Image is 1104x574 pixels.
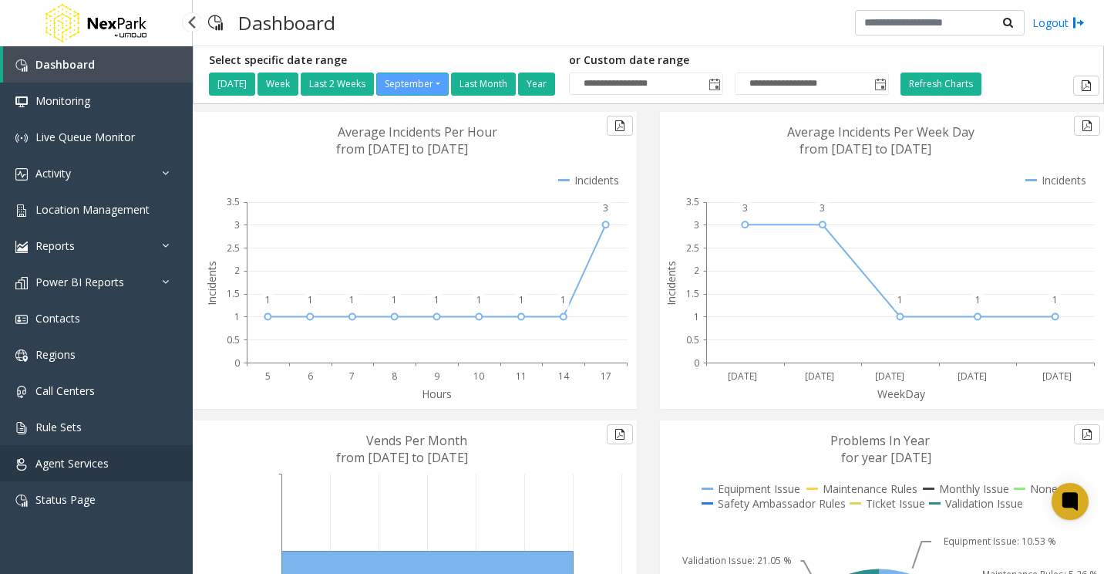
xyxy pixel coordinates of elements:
[871,73,888,95] span: Toggle popup
[15,495,28,507] img: 'icon'
[35,383,95,398] span: Call Centers
[516,370,527,383] text: 11
[15,313,28,326] img: 'icon'
[944,535,1056,548] text: Equipment Issue: 10.53 %
[35,166,71,181] span: Activity
[841,449,931,466] text: for year [DATE]
[686,195,699,208] text: 3.5
[877,387,926,401] text: WeekDay
[209,73,255,96] button: [DATE]
[519,293,524,306] text: 1
[392,293,397,306] text: 1
[728,370,757,383] text: [DATE]
[231,4,343,42] h3: Dashboard
[694,218,699,231] text: 3
[820,201,825,214] text: 3
[1052,293,1058,306] text: 1
[560,293,566,306] text: 1
[15,349,28,362] img: 'icon'
[603,201,608,214] text: 3
[15,168,28,181] img: 'icon'
[900,73,981,96] button: Refresh Charts
[265,293,271,306] text: 1
[35,238,75,253] span: Reports
[434,370,439,383] text: 9
[15,458,28,471] img: 'icon'
[349,293,355,306] text: 1
[35,57,95,72] span: Dashboard
[209,54,557,67] h5: Select specific date range
[234,218,240,231] text: 3
[558,370,570,383] text: 14
[694,264,699,277] text: 2
[338,123,497,140] text: Average Incidents Per Hour
[227,333,240,346] text: 0.5
[422,387,452,401] text: Hours
[35,492,96,507] span: Status Page
[476,293,482,306] text: 1
[15,59,28,72] img: 'icon'
[451,73,516,96] button: Last Month
[227,195,240,208] text: 3.5
[35,311,80,326] span: Contacts
[15,96,28,108] img: 'icon'
[607,424,633,444] button: Export to pdf
[15,241,28,253] img: 'icon'
[35,93,90,108] span: Monitoring
[35,347,76,362] span: Regions
[686,287,699,300] text: 1.5
[518,73,555,96] button: Year
[15,422,28,434] img: 'icon'
[301,73,374,96] button: Last 2 Weeks
[15,386,28,398] img: 'icon'
[35,275,124,289] span: Power BI Reports
[434,293,439,306] text: 1
[799,140,931,157] text: from [DATE] to [DATE]
[35,420,82,434] span: Rule Sets
[742,201,748,214] text: 3
[227,241,240,255] text: 2.5
[830,432,930,449] text: Problems In Year
[664,261,678,306] text: Incidents
[15,132,28,144] img: 'icon'
[366,432,467,449] text: Vends Per Month
[265,370,271,383] text: 5
[336,140,468,157] text: from [DATE] to [DATE]
[1042,370,1072,383] text: [DATE]
[1072,15,1085,31] img: logout
[15,204,28,217] img: 'icon'
[15,277,28,289] img: 'icon'
[682,554,792,567] text: Validation Issue: 21.05 %
[3,46,193,83] a: Dashboard
[787,123,974,140] text: Average Incidents Per Week Day
[1074,424,1100,444] button: Export to pdf
[35,130,135,144] span: Live Queue Monitor
[875,370,904,383] text: [DATE]
[204,261,219,306] text: Incidents
[257,73,298,96] button: Week
[805,370,834,383] text: [DATE]
[975,293,981,306] text: 1
[694,356,699,370] text: 0
[1032,15,1085,31] a: Logout
[686,241,699,255] text: 2.5
[1074,116,1100,136] button: Export to pdf
[227,287,240,300] text: 1.5
[35,456,109,471] span: Agent Services
[686,333,699,346] text: 0.5
[234,310,240,323] text: 1
[234,356,240,370] text: 0
[607,116,633,136] button: Export to pdf
[694,310,699,323] text: 1
[308,293,313,306] text: 1
[376,73,449,96] button: September
[336,449,468,466] text: from [DATE] to [DATE]
[35,202,150,217] span: Location Management
[1073,76,1099,96] button: Export to pdf
[392,370,397,383] text: 8
[705,73,722,95] span: Toggle popup
[601,370,611,383] text: 17
[473,370,484,383] text: 10
[897,293,903,306] text: 1
[958,370,987,383] text: [DATE]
